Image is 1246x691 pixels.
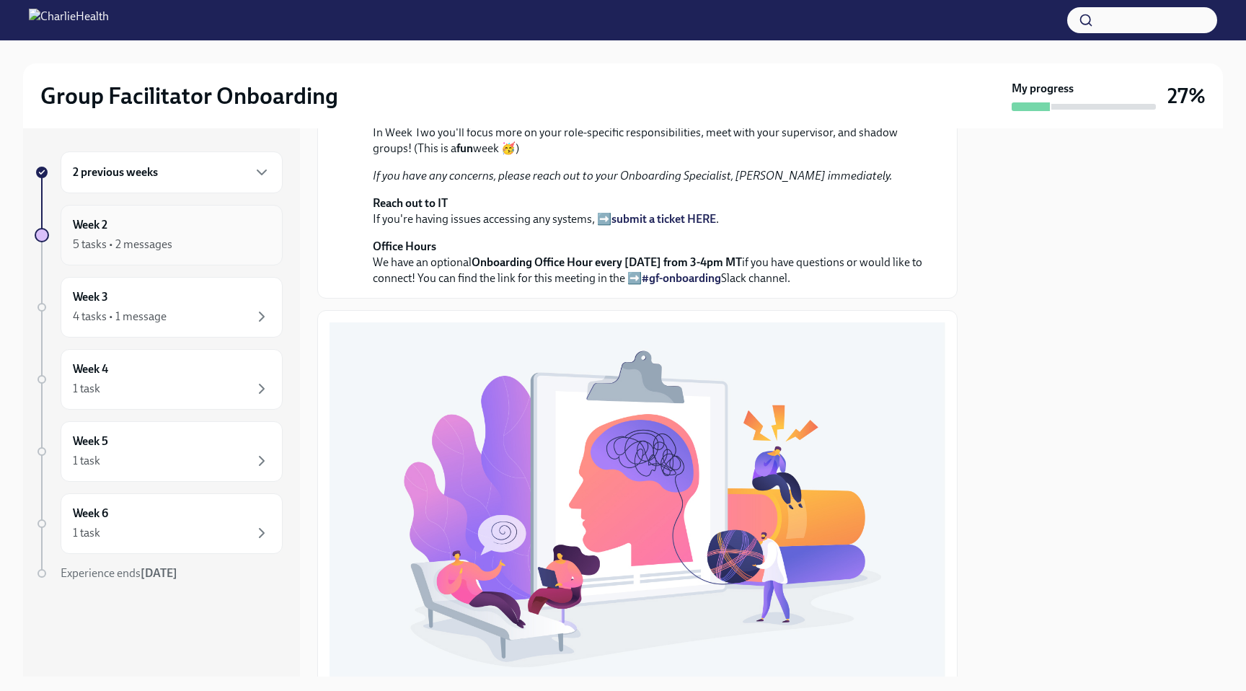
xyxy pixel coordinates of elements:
a: submit a ticket HERE [611,212,716,226]
p: In Week Two you'll focus more on your role-specific responsibilities, meet with your supervisor, ... [373,125,922,157]
strong: Reach out to IT [373,196,448,210]
a: Week 41 task [35,349,283,410]
strong: fun [456,141,473,155]
a: Week 25 tasks • 2 messages [35,205,283,265]
strong: [DATE] [141,566,177,580]
h6: 2 previous weeks [73,164,158,180]
h6: Week 3 [73,289,108,305]
div: 1 task [73,453,100,469]
strong: Office Hours [373,239,436,253]
img: CharlieHealth [29,9,109,32]
h6: Week 4 [73,361,108,377]
a: #gf-onboarding [642,271,721,285]
div: 4 tasks • 1 message [73,309,167,325]
strong: Onboarding Office Hour every [DATE] from 3-4pm MT [472,255,742,269]
p: We have an optional if you have questions or would like to connect! You can find the link for thi... [373,239,922,286]
strong: My progress [1012,81,1074,97]
div: 1 task [73,381,100,397]
a: Week 34 tasks • 1 message [35,277,283,338]
span: Experience ends [61,566,177,580]
h6: Week 5 [73,433,108,449]
h2: Group Facilitator Onboarding [40,82,338,110]
a: Week 61 task [35,493,283,554]
h6: Week 6 [73,506,108,521]
div: 1 task [73,525,100,541]
div: 5 tasks • 2 messages [73,237,172,252]
em: If you have any concerns, please reach out to your Onboarding Specialist, [PERSON_NAME] immediately. [373,169,893,182]
h3: 27% [1167,83,1206,109]
div: 2 previous weeks [61,151,283,193]
a: Week 51 task [35,421,283,482]
p: If you're having issues accessing any systems, ➡️ . [373,195,922,227]
h6: Week 2 [73,217,107,233]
